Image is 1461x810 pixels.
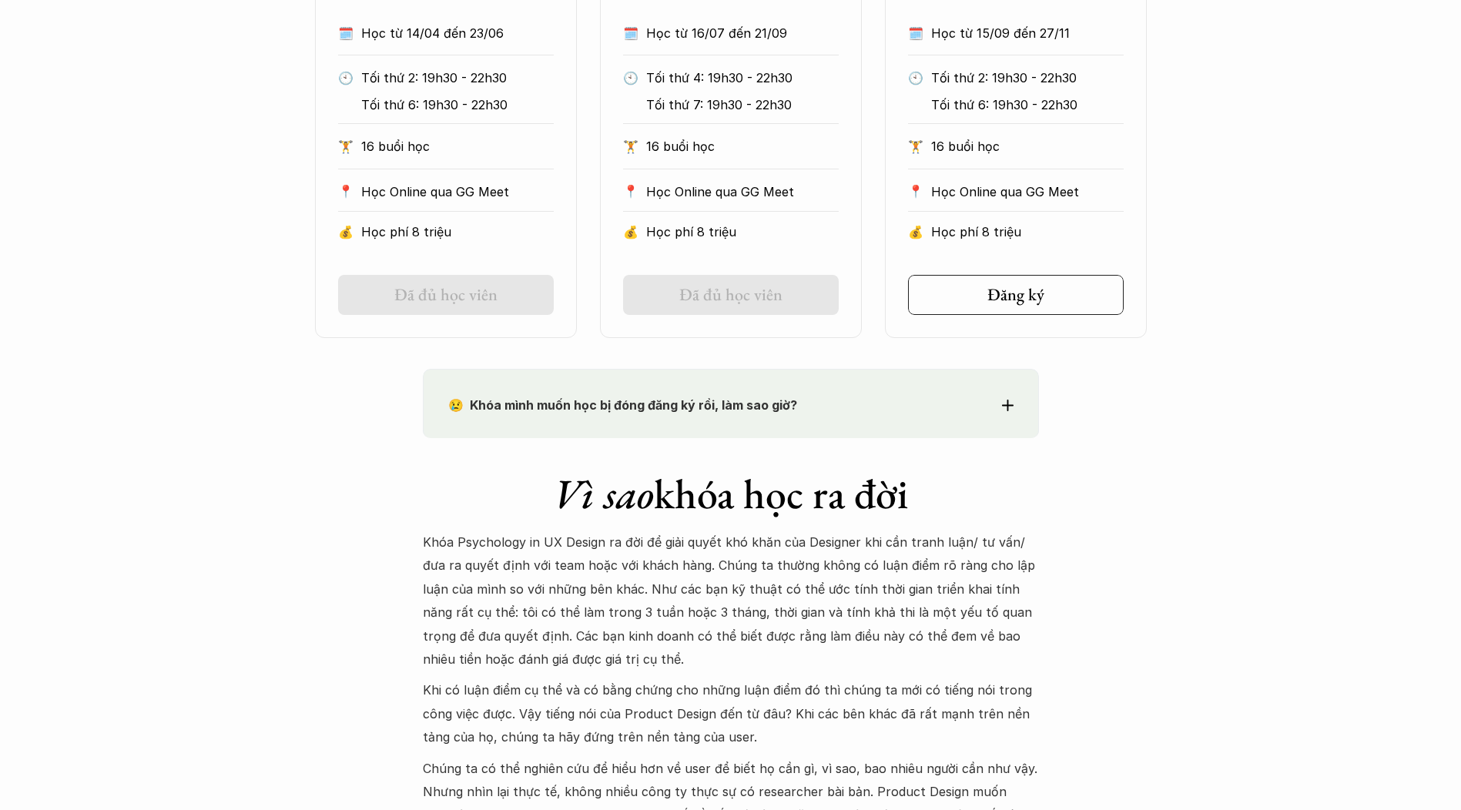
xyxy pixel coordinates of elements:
p: Học phí 8 triệu [931,220,1124,243]
p: Tối thứ 2: 19h30 - 22h30 [361,66,576,89]
p: 🗓️ [338,22,354,45]
p: 📍 [623,184,638,199]
p: Học Online qua GG Meet [646,180,839,203]
p: 🕙 [338,66,354,89]
h5: Đã đủ học viên [394,285,498,305]
p: 📍 [908,184,923,199]
p: Tối thứ 6: 19h30 - 22h30 [931,93,1146,116]
p: 🕙 [908,66,923,89]
p: 💰 [338,220,354,243]
p: 🗓️ [908,22,923,45]
p: 16 buổi học [931,135,1124,158]
p: Tối thứ 2: 19h30 - 22h30 [931,66,1146,89]
p: 🗓️ [623,22,638,45]
p: Học phí 8 triệu [361,220,554,243]
p: Tối thứ 7: 19h30 - 22h30 [646,93,861,116]
p: Học từ 15/09 đến 27/11 [931,22,1124,45]
p: 🏋️ [338,135,354,158]
h1: khóa học ra đời [423,469,1039,519]
p: Khi có luận điểm cụ thể và có bằng chứng cho những luận điểm đó thì chúng ta mới có tiếng nói tro... [423,678,1039,748]
p: 16 buổi học [646,135,839,158]
a: Đăng ký [908,275,1124,315]
strong: 😢 Khóa mình muốn học bị đóng đăng ký rồi, làm sao giờ? [448,397,797,413]
p: Học phí 8 triệu [646,220,839,243]
p: 💰 [908,220,923,243]
p: Học Online qua GG Meet [931,180,1124,203]
p: Tối thứ 4: 19h30 - 22h30 [646,66,861,89]
em: Vì sao [553,467,654,520]
p: Học từ 16/07 đến 21/09 [646,22,839,45]
p: Tối thứ 6: 19h30 - 22h30 [361,93,576,116]
h5: Đăng ký [987,285,1044,305]
p: 🏋️ [908,135,923,158]
h5: Đã đủ học viên [679,285,782,305]
p: 🏋️ [623,135,638,158]
p: 🕙 [623,66,638,89]
p: 16 buổi học [361,135,554,158]
p: 💰 [623,220,638,243]
p: Học Online qua GG Meet [361,180,554,203]
p: Khóa Psychology in UX Design ra đời để giải quyết khó khăn của Designer khi cần tranh luận/ tư vấ... [423,531,1039,671]
p: Học từ 14/04 đến 23/06 [361,22,554,45]
p: 📍 [338,184,354,199]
